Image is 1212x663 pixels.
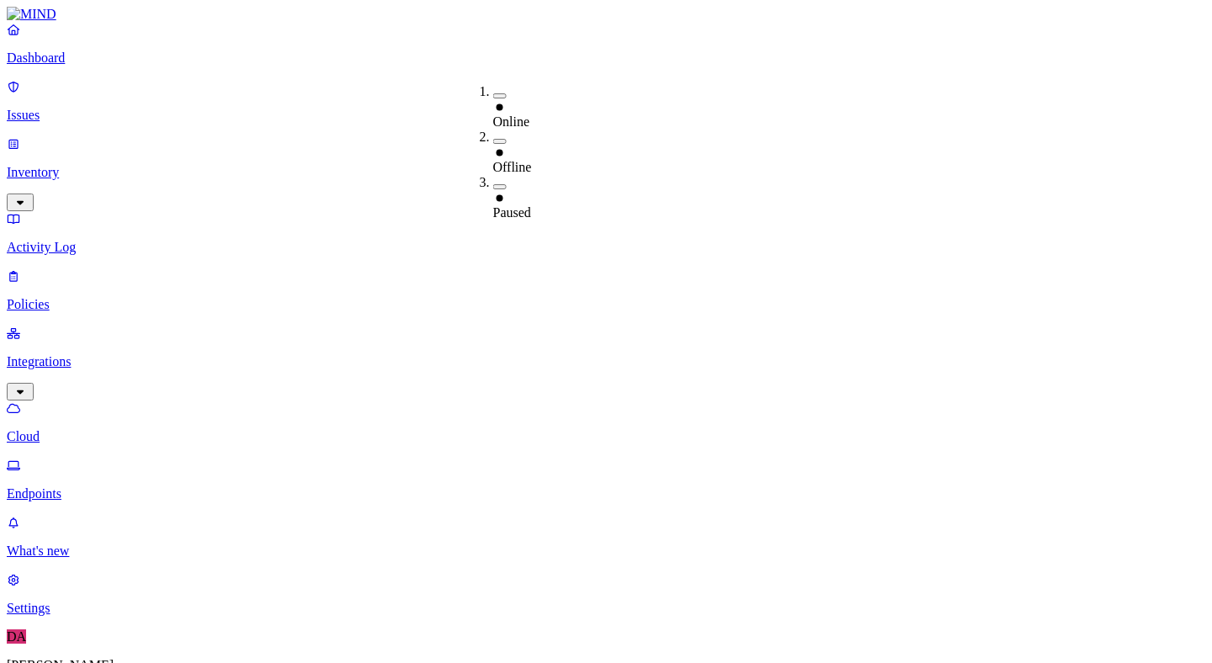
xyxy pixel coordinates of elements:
p: What's new [7,544,1205,559]
a: Issues [7,79,1205,123]
a: Integrations [7,326,1205,398]
a: Policies [7,268,1205,312]
span: DA [7,629,26,644]
p: Cloud [7,429,1205,444]
p: Issues [7,108,1205,123]
p: Policies [7,297,1205,312]
p: Inventory [7,165,1205,180]
a: Settings [7,572,1205,616]
a: What's new [7,515,1205,559]
a: Activity Log [7,211,1205,255]
p: Settings [7,601,1205,616]
a: Dashboard [7,22,1205,66]
img: MIND [7,7,56,22]
p: Dashboard [7,50,1205,66]
p: Endpoints [7,486,1205,501]
a: Inventory [7,136,1205,209]
a: Cloud [7,400,1205,444]
a: Endpoints [7,458,1205,501]
p: Activity Log [7,240,1205,255]
a: MIND [7,7,1205,22]
p: Integrations [7,354,1205,369]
